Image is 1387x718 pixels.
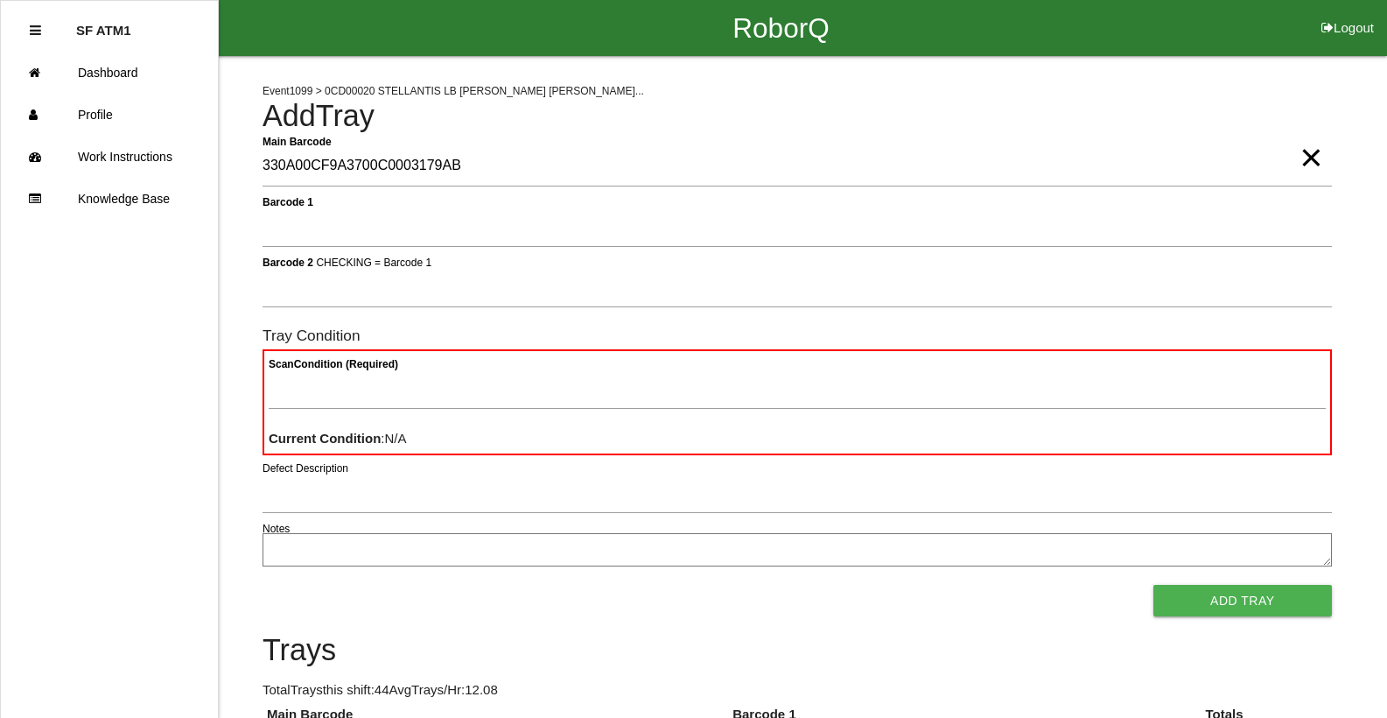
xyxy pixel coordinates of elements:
[263,461,348,476] label: Defect Description
[316,256,431,268] span: CHECKING = Barcode 1
[1,52,218,94] a: Dashboard
[1,94,218,136] a: Profile
[263,135,332,147] b: Main Barcode
[263,195,313,208] b: Barcode 1
[269,358,398,370] b: Scan Condition (Required)
[263,634,1332,667] h4: Trays
[263,680,1332,700] p: Total Trays this shift: 44 Avg Trays /Hr: 12.08
[269,431,407,446] span: : N/A
[1,136,218,178] a: Work Instructions
[76,10,131,38] p: SF ATM1
[1,178,218,220] a: Knowledge Base
[263,521,290,537] label: Notes
[30,10,41,52] div: Close
[263,100,1332,133] h4: Add Tray
[263,146,1332,187] input: Required
[1299,123,1322,158] span: Clear Input
[1153,585,1332,616] button: Add Tray
[263,85,644,97] span: Event 1099 > 0CD00020 STELLANTIS LB [PERSON_NAME] [PERSON_NAME]...
[263,327,1332,344] h6: Tray Condition
[263,256,313,268] b: Barcode 2
[269,431,381,446] b: Current Condition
